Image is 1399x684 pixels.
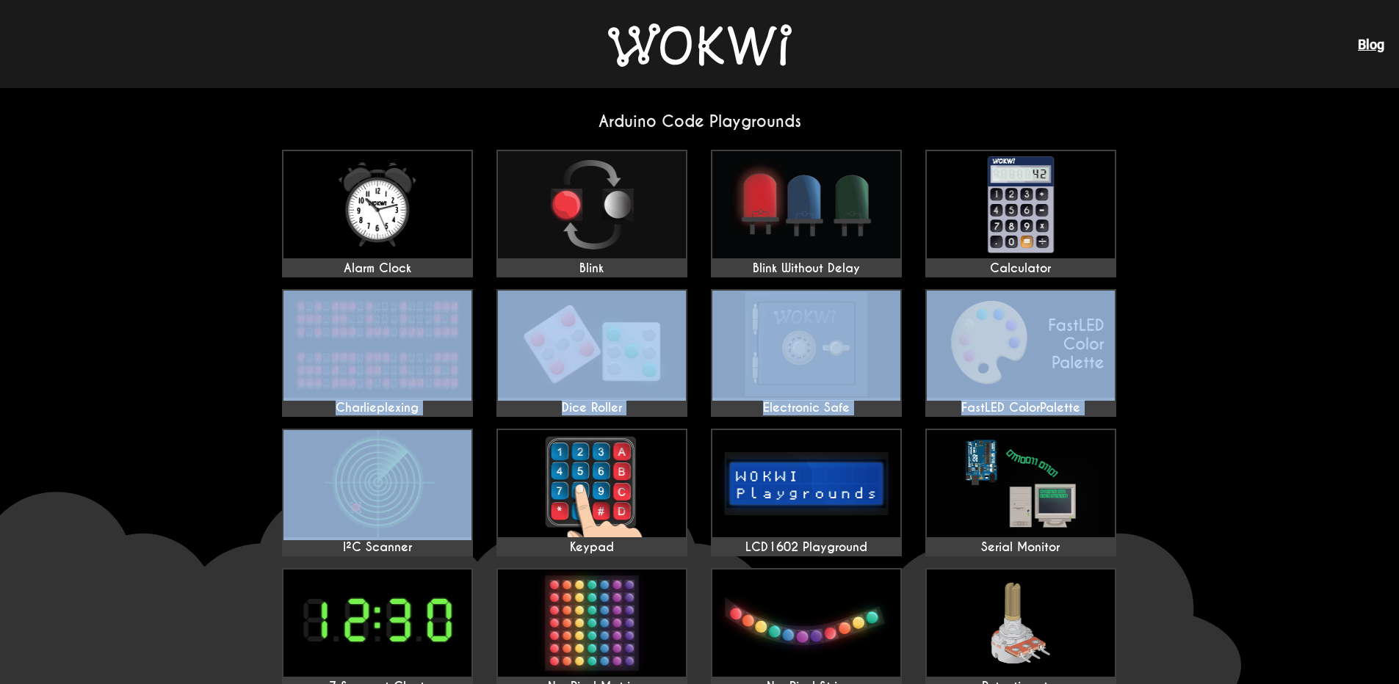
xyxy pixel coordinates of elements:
a: LCD1602 Playground [711,429,902,556]
a: Blink Without Delay [711,150,902,277]
h2: Arduino Code Playgrounds [270,112,1129,131]
div: Keypad [498,540,686,555]
div: Dice Roller [498,401,686,415]
div: Blink Without Delay [712,261,900,276]
img: I²C Scanner [283,430,471,537]
img: LCD1602 Playground [712,430,900,537]
div: I²C Scanner [283,540,471,555]
a: Electronic Safe [711,289,902,417]
img: Potentiometer [927,570,1115,677]
img: Charlieplexing [283,291,471,398]
div: Alarm Clock [283,261,471,276]
div: Serial Monitor [927,540,1115,555]
div: Electronic Safe [712,401,900,415]
a: Charlieplexing [282,289,473,417]
a: Calculator [925,150,1116,277]
img: Blink [498,151,686,258]
img: Wokwi [608,23,792,67]
img: Blink Without Delay [712,151,900,258]
a: Blink [496,150,687,277]
a: Keypad [496,429,687,556]
img: Keypad [498,430,686,537]
div: Charlieplexing [283,401,471,415]
div: LCD1602 Playground [712,540,900,555]
a: Dice Roller [496,289,687,417]
img: Serial Monitor [927,430,1115,537]
div: Calculator [927,261,1115,276]
img: Calculator [927,151,1115,258]
div: Blink [498,261,686,276]
a: I²C Scanner [282,429,473,556]
a: Serial Monitor [925,429,1116,556]
img: NeoPixel Strip [712,570,900,677]
img: NeoPixel Matrix [498,570,686,677]
img: Electronic Safe [712,291,900,398]
a: Alarm Clock [282,150,473,277]
div: FastLED ColorPalette [927,401,1115,415]
a: Blog [1358,37,1384,52]
img: Alarm Clock [283,151,471,258]
img: FastLED ColorPalette [927,291,1115,398]
a: FastLED ColorPalette [925,289,1116,417]
img: Dice Roller [498,291,686,398]
img: 7 Segment Clock [283,570,471,677]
